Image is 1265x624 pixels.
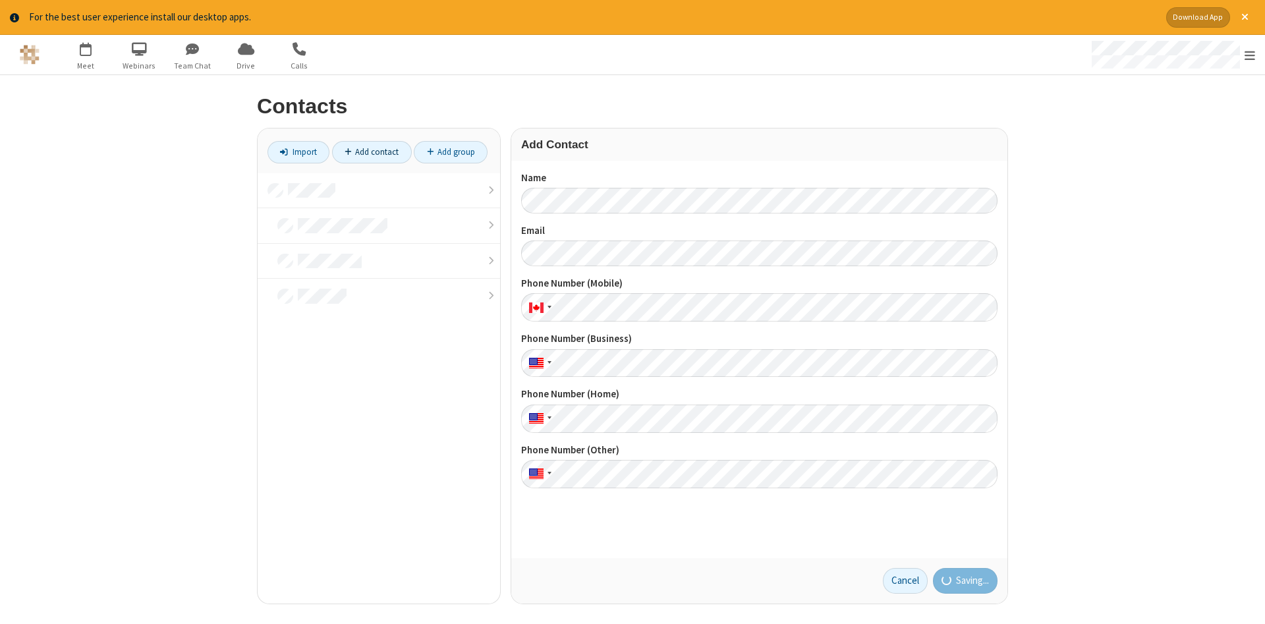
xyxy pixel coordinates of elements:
button: Saving... [933,568,998,594]
h3: Add Contact [521,138,998,151]
h2: Contacts [257,95,1008,118]
span: Webinars [115,60,164,72]
div: United States: + 1 [521,460,555,488]
span: Calls [275,60,324,72]
button: Download App [1166,7,1230,28]
label: Phone Number (Mobile) [521,276,998,291]
label: Phone Number (Home) [521,387,998,402]
span: Saving... [956,573,989,588]
button: Close alert [1235,7,1255,28]
button: Logo [5,35,54,74]
label: Phone Number (Other) [521,443,998,458]
label: Name [521,171,998,186]
label: Email [521,223,998,239]
a: Import [267,141,329,163]
a: Add contact [332,141,412,163]
span: Team Chat [168,60,217,72]
a: Cancel [883,568,928,594]
div: United States: + 1 [521,405,555,433]
label: Phone Number (Business) [521,331,998,347]
img: QA Selenium DO NOT DELETE OR CHANGE [20,45,40,65]
span: Drive [221,60,271,72]
div: For the best user experience install our desktop apps. [29,10,1156,25]
div: Open menu [1079,35,1265,74]
span: Meet [61,60,111,72]
div: United States: + 1 [521,349,555,378]
a: Add group [414,141,488,163]
div: Canada: + 1 [521,293,555,322]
